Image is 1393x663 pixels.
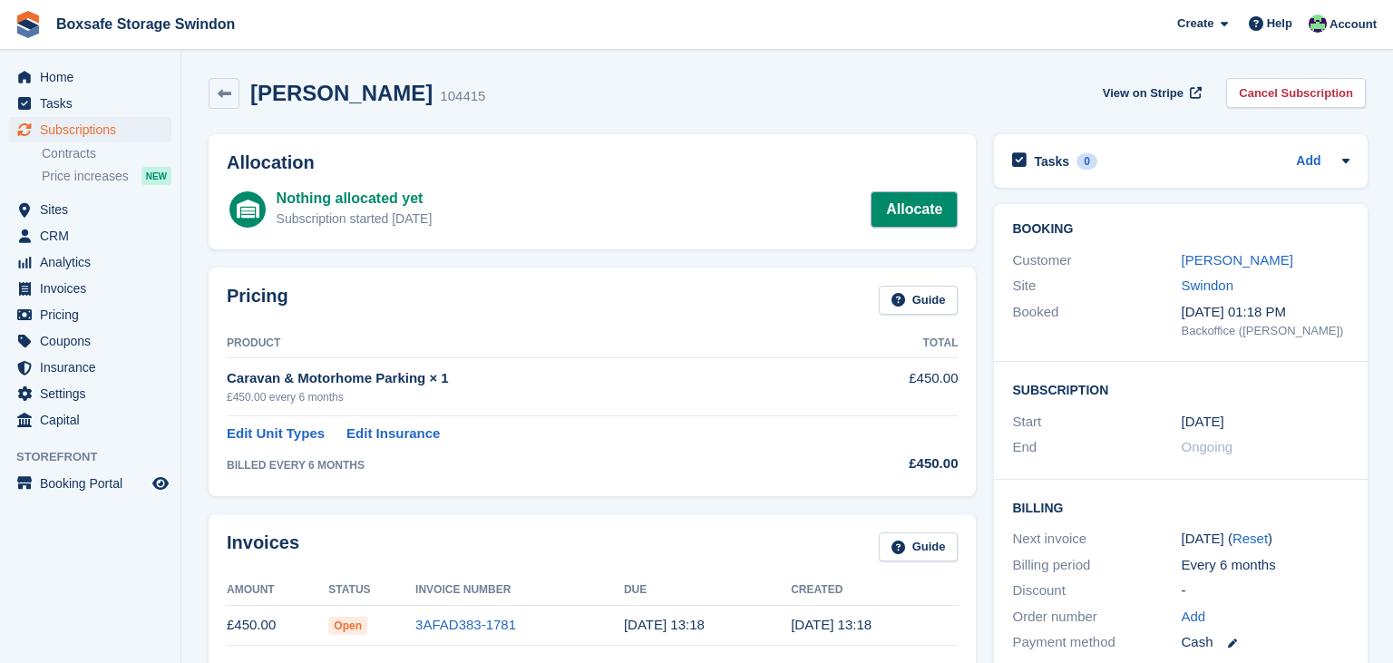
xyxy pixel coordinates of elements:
a: View on Stripe [1096,78,1205,108]
span: Storefront [16,448,180,466]
div: £450.00 every 6 months [227,389,825,405]
a: menu [9,381,171,406]
th: Status [328,576,415,605]
div: - [1181,580,1349,601]
h2: Tasks [1034,153,1069,170]
a: Guide [879,532,959,562]
div: Backoffice ([PERSON_NAME]) [1181,322,1349,340]
a: menu [9,223,171,249]
div: Start [1012,412,1181,433]
a: Reset [1232,531,1268,546]
th: Amount [227,576,328,605]
a: menu [9,276,171,301]
a: menu [9,328,171,354]
div: 104415 [440,86,485,107]
span: Insurance [40,355,149,380]
a: Contracts [42,145,171,162]
th: Invoice Number [415,576,624,605]
a: Preview store [150,473,171,494]
a: menu [9,117,171,142]
a: menu [9,471,171,496]
h2: [PERSON_NAME] [250,81,433,105]
div: £450.00 [825,453,958,474]
span: Subscriptions [40,117,149,142]
img: Kim Virabi [1309,15,1327,33]
span: Booking Portal [40,471,149,496]
span: Sites [40,197,149,222]
h2: Invoices [227,532,299,562]
div: Booked [1012,302,1181,340]
a: Boxsafe Storage Swindon [49,9,242,39]
div: 0 [1076,153,1097,170]
span: Price increases [42,168,129,185]
a: menu [9,64,171,90]
h2: Billing [1012,498,1349,516]
h2: Pricing [227,286,288,316]
th: Created [791,576,958,605]
span: Ongoing [1181,439,1232,454]
a: Edit Unit Types [227,424,325,444]
a: menu [9,302,171,327]
span: Home [40,64,149,90]
span: Account [1330,15,1377,34]
span: Invoices [40,276,149,301]
div: Next invoice [1012,529,1181,550]
a: menu [9,197,171,222]
span: Open [328,617,367,635]
div: Billing period [1012,555,1181,576]
td: £450.00 [825,358,958,415]
a: menu [9,407,171,433]
a: Price increases NEW [42,166,171,186]
time: 2025-08-29 12:18:45 UTC [791,617,872,632]
a: menu [9,249,171,275]
a: menu [9,91,171,116]
a: Allocate [871,191,958,228]
h2: Booking [1012,222,1349,237]
h2: Allocation [227,152,958,173]
img: stora-icon-8386f47178a22dfd0bd8f6a31ec36ba5ce8667c1dd55bd0f319d3a0aa187defe.svg [15,11,42,38]
div: Cash [1181,632,1349,653]
a: 3AFAD383-1781 [415,617,516,632]
a: Swindon [1181,278,1233,293]
div: Customer [1012,250,1181,271]
span: Capital [40,407,149,433]
h2: Subscription [1012,380,1349,398]
span: Pricing [40,302,149,327]
div: NEW [141,167,171,185]
div: Subscription started [DATE] [277,210,433,229]
span: Analytics [40,249,149,275]
time: 2025-08-29 00:00:00 UTC [1181,412,1223,433]
span: Settings [40,381,149,406]
th: Due [624,576,791,605]
div: BILLED EVERY 6 MONTHS [227,457,825,473]
div: Site [1012,276,1181,297]
a: Guide [879,286,959,316]
div: Every 6 months [1181,555,1349,576]
div: Caravan & Motorhome Parking × 1 [227,368,825,389]
th: Total [825,329,958,358]
div: Order number [1012,607,1181,628]
th: Product [227,329,825,358]
div: Nothing allocated yet [277,188,433,210]
div: End [1012,437,1181,458]
div: Discount [1012,580,1181,601]
div: Payment method [1012,632,1181,653]
span: View on Stripe [1103,84,1184,102]
a: [PERSON_NAME] [1181,252,1292,268]
a: Cancel Subscription [1226,78,1366,108]
div: [DATE] 01:18 PM [1181,302,1349,323]
a: Add [1296,151,1320,172]
a: menu [9,355,171,380]
a: Edit Insurance [346,424,440,444]
span: CRM [40,223,149,249]
span: Create [1177,15,1213,33]
span: Help [1267,15,1292,33]
span: Coupons [40,328,149,354]
td: £450.00 [227,605,328,646]
time: 2025-08-30 12:18:45 UTC [624,617,705,632]
a: Add [1181,607,1205,628]
div: [DATE] ( ) [1181,529,1349,550]
span: Tasks [40,91,149,116]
